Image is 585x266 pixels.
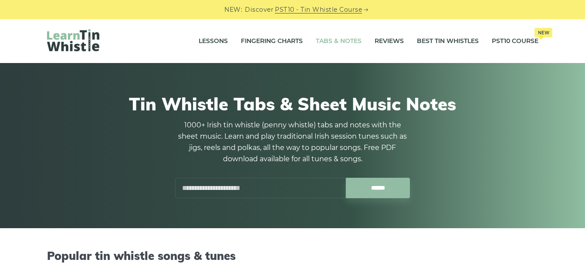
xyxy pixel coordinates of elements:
[47,29,99,51] img: LearnTinWhistle.com
[175,120,410,165] p: 1000+ Irish tin whistle (penny whistle) tabs and notes with the sheet music. Learn and play tradi...
[534,28,552,37] span: New
[241,30,303,52] a: Fingering Charts
[199,30,228,52] a: Lessons
[47,93,538,114] h1: Tin Whistle Tabs & Sheet Music Notes
[316,30,362,52] a: Tabs & Notes
[417,30,479,52] a: Best Tin Whistles
[492,30,538,52] a: PST10 CourseNew
[375,30,404,52] a: Reviews
[47,249,538,263] h2: Popular tin whistle songs & tunes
